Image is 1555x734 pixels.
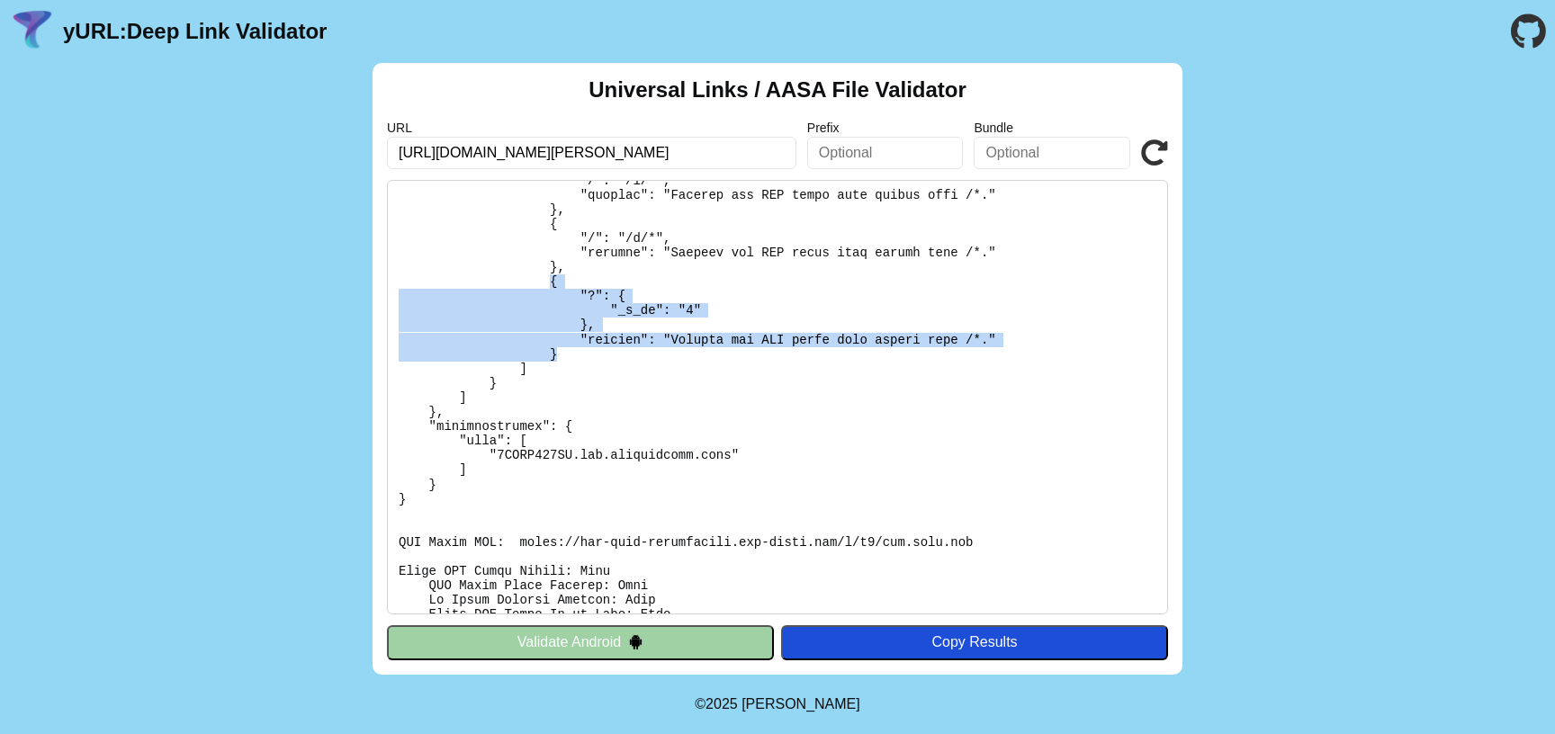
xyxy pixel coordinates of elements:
label: URL [387,121,796,135]
input: Optional [807,137,964,169]
footer: © [695,675,859,734]
img: yURL Logo [9,8,56,55]
span: 2025 [706,696,738,712]
input: Required [387,137,796,169]
img: droidIcon.svg [628,634,643,649]
button: Copy Results [781,625,1168,659]
a: Michael Ibragimchayev's Personal Site [742,696,860,712]
label: Bundle [974,121,1130,135]
label: Prefix [807,121,964,135]
button: Validate Android [387,625,774,659]
pre: Lorem ipsu do: sitam://con.adip.eli/.sedd-eiusm/tempo-inc-utla-etdoloremag Al Enimadmi: Veni Quis... [387,180,1168,614]
a: yURL:Deep Link Validator [63,19,327,44]
h2: Universal Links / AASA File Validator [589,77,966,103]
div: Copy Results [790,634,1159,650]
input: Optional [974,137,1130,169]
